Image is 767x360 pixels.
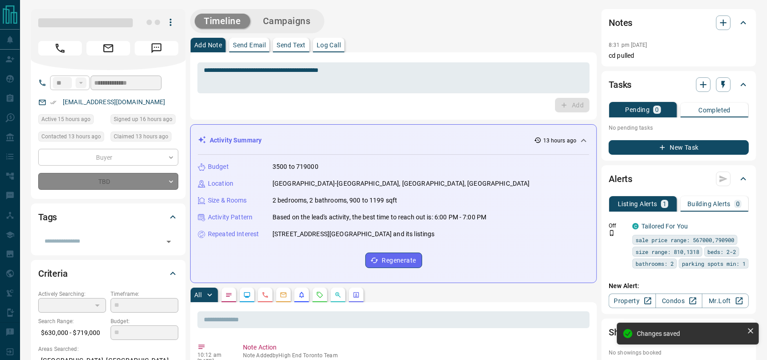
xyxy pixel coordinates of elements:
p: Note Added by High End Toronto Team [243,352,586,359]
p: 3500 to 719000 [272,162,318,172]
p: Budget [208,162,229,172]
p: Completed [698,107,731,113]
svg: Requests [316,291,323,299]
p: Building Alerts [687,201,731,207]
p: 8:31 pm [DATE] [609,42,647,48]
div: TBD [38,173,178,190]
p: 10:12 am [197,352,229,358]
div: Tue Aug 12 2025 [38,132,106,144]
p: Areas Searched: [38,345,178,353]
p: Search Range: [38,317,106,325]
span: Signed up 16 hours ago [114,115,172,124]
span: Call [38,41,82,56]
a: Condos [656,294,702,308]
button: Open [162,235,175,248]
div: Alerts [609,168,749,190]
div: Activity Summary13 hours ago [198,132,589,149]
span: Email [86,41,130,56]
p: cd pulled [609,51,749,61]
svg: Lead Browsing Activity [243,291,251,299]
p: Repeated Interest [208,229,259,239]
p: New Alert: [609,281,749,291]
svg: Push Notification Only [609,230,615,236]
button: Campaigns [254,14,320,29]
h2: Criteria [38,266,68,281]
span: sale price range: 567000,790900 [636,235,734,244]
p: [GEOGRAPHIC_DATA]-[GEOGRAPHIC_DATA], [GEOGRAPHIC_DATA], [GEOGRAPHIC_DATA] [272,179,530,188]
p: Send Text [277,42,306,48]
div: Tue Aug 12 2025 [111,114,178,127]
p: Size & Rooms [208,196,247,205]
p: 1 [663,201,666,207]
p: No showings booked [609,349,749,357]
p: $630,000 - $719,000 [38,325,106,340]
p: Location [208,179,233,188]
span: size range: 810,1318 [636,247,699,256]
svg: Emails [280,291,287,299]
svg: Notes [225,291,232,299]
div: Tasks [609,74,749,96]
svg: Calls [262,291,269,299]
h2: Alerts [609,172,632,186]
a: Tailored For You [641,223,688,230]
textarea: To enrich screen reader interactions, please activate Accessibility in Grammarly extension settings [204,66,583,90]
a: Mr.Loft [702,294,749,308]
div: Changes saved [637,330,743,337]
button: New Task [609,140,749,155]
p: Budget: [111,317,178,325]
p: Add Note [194,42,222,48]
div: Notes [609,12,749,34]
p: Pending [626,106,650,113]
span: Claimed 13 hours ago [114,132,168,141]
p: [STREET_ADDRESS][GEOGRAPHIC_DATA] and its listings [272,229,435,239]
svg: Listing Alerts [298,291,305,299]
p: 13 hours ago [543,137,576,145]
div: Showings [609,321,749,343]
button: Regenerate [365,253,422,268]
a: Property [609,294,656,308]
h2: Tags [38,210,57,224]
p: Activity Pattern [208,213,252,222]
span: parking spots min: 1 [682,259,746,268]
span: bathrooms: 2 [636,259,674,268]
div: Tue Aug 12 2025 [111,132,178,144]
p: Send Email [233,42,266,48]
p: Listing Alerts [618,201,657,207]
p: Note Action [243,343,586,352]
span: Contacted 13 hours ago [41,132,101,141]
div: condos.ca [632,223,639,229]
p: Off [609,222,627,230]
a: [EMAIL_ADDRESS][DOMAIN_NAME] [63,98,166,106]
p: Timeframe: [111,290,178,298]
span: Active 15 hours ago [41,115,91,124]
p: No pending tasks [609,121,749,135]
p: 2 bedrooms, 2 bathrooms, 900 to 1199 sqft [272,196,397,205]
h2: Showings [609,325,647,340]
svg: Opportunities [334,291,342,299]
div: Tue Aug 12 2025 [38,114,106,127]
svg: Agent Actions [353,291,360,299]
div: Tags [38,206,178,228]
p: Log Call [317,42,341,48]
span: Message [135,41,178,56]
div: Criteria [38,263,178,284]
p: All [194,292,202,298]
div: Buyer [38,149,178,166]
span: beds: 2-2 [707,247,736,256]
p: Based on the lead's activity, the best time to reach out is: 6:00 PM - 7:00 PM [272,213,486,222]
p: Actively Searching: [38,290,106,298]
p: 0 [655,106,659,113]
p: 0 [736,201,740,207]
h2: Notes [609,15,632,30]
p: Activity Summary [210,136,262,145]
button: Timeline [195,14,250,29]
h2: Tasks [609,77,631,92]
svg: Email Verified [50,99,56,106]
